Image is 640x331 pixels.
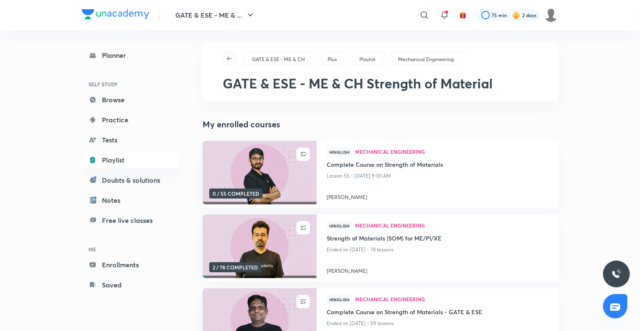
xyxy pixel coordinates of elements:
[328,56,337,63] p: Plus
[82,192,179,209] a: Notes
[327,171,548,181] p: Lesson 55 • [DATE] 9:00 AM
[512,11,520,19] img: streak
[82,9,149,21] a: Company Logo
[209,189,263,199] span: 0 / 55 COMPLETED
[327,234,548,244] a: Strength of Materials (SOM) for ME/PI/XE
[327,308,548,318] a: Complete Course on Strength of Materials - GATE & ESE
[326,56,338,63] a: Plus
[203,118,558,131] h4: My enrolled courses
[170,7,260,23] button: GATE & ESE - ME & ...
[327,160,548,171] a: Complete Course on Strength of Materials
[544,8,558,22] img: Prashant Kumar
[355,223,548,228] span: Mechanical Engineering
[327,264,548,275] a: [PERSON_NAME]
[82,172,179,189] a: Doubts & solutions
[459,11,467,19] img: avatar
[82,242,179,256] h6: ME
[82,152,179,168] a: Playlist
[327,147,352,157] span: Hinglish
[327,190,548,201] a: [PERSON_NAME]
[359,56,375,63] p: Playlist
[355,149,548,154] span: Mechanical Engineering
[251,56,307,63] a: GATE & ESE - ME & CH
[355,149,548,155] a: Mechanical Engineering
[355,297,548,302] span: Mechanical Engineering
[82,212,179,229] a: Free live classes
[82,111,179,128] a: Practice
[201,140,317,205] img: new-thumbnail
[223,74,493,92] span: GATE & ESE - ME & CH Strength of Material
[355,297,548,303] a: Mechanical Engineering
[252,56,305,63] p: GATE & ESE - ME & CH
[397,56,455,63] a: Mechanical Engineering
[82,47,179,64] a: Planner
[203,215,317,282] a: new-thumbnail2 / 78 COMPLETED
[82,77,179,91] h6: SELF STUDY
[456,8,470,22] button: avatar
[82,9,149,19] img: Company Logo
[398,56,454,63] p: Mechanical Engineering
[355,223,548,229] a: Mechanical Engineering
[82,256,179,273] a: Enrollments
[82,132,179,148] a: Tests
[201,214,317,279] img: new-thumbnail
[209,262,261,272] span: 2 / 78 COMPLETED
[203,141,317,208] a: new-thumbnail0 / 55 COMPLETED
[358,56,377,63] a: Playlist
[327,244,548,255] p: Ended on [DATE] • 78 lessons
[327,295,352,304] span: Hinglish
[82,91,179,108] a: Browse
[611,269,622,279] img: ttu
[327,318,548,329] p: Ended on [DATE] • 59 lessons
[82,277,179,293] a: Saved
[327,221,352,230] span: Hinglish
